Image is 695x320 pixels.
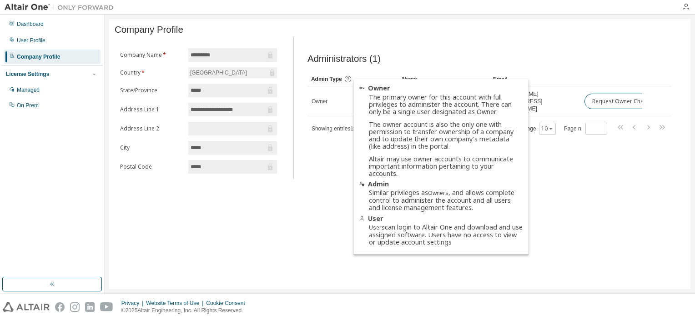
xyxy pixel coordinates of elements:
label: City [120,144,183,151]
span: Administrators (1) [307,54,381,64]
label: Company Name [120,51,183,59]
button: 10 [541,125,554,132]
span: Showing entries 1 through 1 of 1 [312,125,383,132]
label: Country [120,69,183,76]
div: Admin [359,180,523,187]
div: On Prem [17,102,39,109]
div: Email [493,72,577,86]
img: facebook.svg [55,302,65,312]
label: Address Line 2 [120,125,183,132]
img: altair_logo.svg [3,302,50,312]
div: [GEOGRAPHIC_DATA] [189,68,248,78]
img: Altair One [5,3,118,12]
img: instagram.svg [70,302,80,312]
div: User Profile [17,37,45,44]
div: User [359,215,523,222]
span: [PERSON_NAME][EMAIL_ADDRESS][DOMAIN_NAME] [494,90,576,112]
em: Users [369,224,385,231]
label: Postal Code [120,163,183,170]
span: Page n. [564,123,607,135]
div: Name [402,72,486,86]
div: License Settings [6,70,49,78]
img: linkedin.svg [85,302,95,312]
div: Similar privileges as , and allows complete control to administer the account and all users and l... [369,189,523,211]
div: Website Terms of Use [146,300,206,307]
button: Request Owner Change [584,94,661,109]
div: Owner [359,85,523,92]
div: Managed [17,86,40,94]
div: Company Profile [17,53,60,60]
img: youtube.svg [100,302,113,312]
div: Dashboard [17,20,44,28]
label: State/Province [120,87,183,94]
div: [GEOGRAPHIC_DATA] [188,67,277,78]
span: Company Profile [115,25,183,35]
span: Admin Type [311,76,342,82]
em: Owners [428,189,448,197]
div: Privacy [121,300,146,307]
label: Address Line 1 [120,106,183,113]
div: can login to Altair One and download and use assigned software. Users have no access to view or u... [369,224,523,246]
span: Owner [312,98,327,105]
div: The primary owner for this account with full privileges to administer the account. There can only... [369,93,523,177]
div: Cookie Consent [206,300,250,307]
p: © 2025 Altair Engineering, Inc. All Rights Reserved. [121,307,251,315]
